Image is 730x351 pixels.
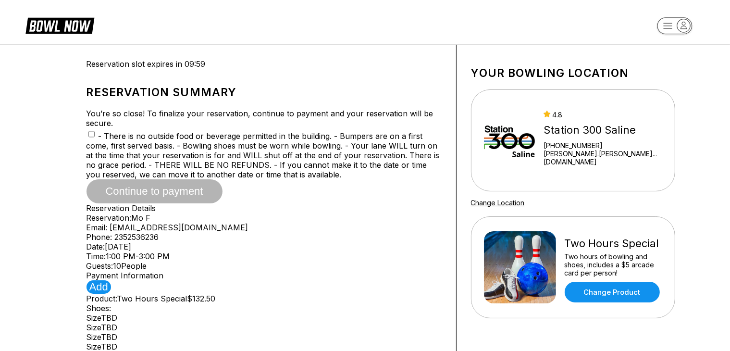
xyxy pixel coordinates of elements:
div: [PHONE_NUMBER] [544,141,662,150]
span: [DATE] [105,242,132,251]
span: Two Hours Special [117,294,187,303]
span: Phone: [87,232,112,242]
div: Size TBD [87,332,442,342]
div: Two hours of bowling and shoes, includes a $5 arcade card per person! [565,252,662,277]
span: [EMAIL_ADDRESS][DOMAIN_NAME] [108,223,248,232]
img: Two Hours Special [484,231,556,303]
span: Time: [87,251,106,261]
span: Shoes: [87,303,111,313]
a: [PERSON_NAME].[PERSON_NAME]...[DOMAIN_NAME] [544,150,662,166]
div: Size TBD [87,313,442,323]
img: Station 300 Saline [484,104,535,176]
div: 4.8 [544,111,662,119]
span: Product: [87,294,117,303]
span: 10 People [113,261,147,271]
div: Station 300 Saline [544,124,662,137]
span: 1:00 PM - 3:00 PM [106,251,170,261]
span: Reservation: [87,213,132,223]
span: 2352536236 [112,232,159,242]
a: Change Location [471,199,525,207]
h1: Your bowling location [471,66,675,80]
div: Payment Information [87,271,442,280]
span: $132.50 [187,294,216,303]
span: Mo F [132,213,151,223]
div: Size TBD [87,323,442,332]
h1: Reservation Summary [87,86,442,99]
div: You’re so close! To finalize your reservation, continue to payment and your reservation will be s... [87,109,442,128]
span: Date: [87,242,105,251]
span: Email: [87,223,108,232]
a: Change Product [565,282,660,302]
div: Two Hours Special [565,237,662,250]
span: - There is no outside food or beverage permitted in the building. - Bumpers are on a first come, ... [87,131,440,179]
span: Guests: [87,261,113,271]
div: Reservation Details [87,203,442,213]
div: Reservation slot expires in 09:59 [87,59,442,69]
button: Add [87,280,111,294]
